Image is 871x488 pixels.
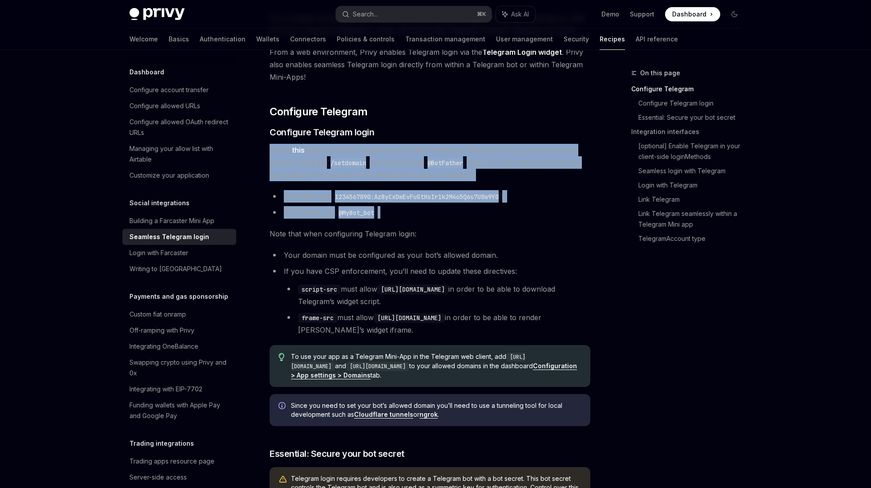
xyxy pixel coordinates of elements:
button: Ask AI [496,6,535,22]
a: Integration interfaces [631,125,749,139]
div: Login with Farcaster [129,248,188,258]
div: Off-ramping with Privy [129,325,194,336]
a: Recipes [600,28,625,50]
code: [URL][DOMAIN_NAME] [291,353,525,371]
a: Authentication [200,28,246,50]
code: 1234567890:AzByCxDwEvFuGtHsIr1k2M4o5Q6s7U8w9Y0 [331,192,502,202]
a: Custom fiat onramp [122,306,236,322]
span: From a web environment, Privy enables Telegram login via the . Privy also enables seamless Telegr... [270,46,590,83]
a: Link Telegram seamlessly within a Telegram Mini app [638,207,749,232]
span: Essential: Secure your bot secret [270,447,404,460]
li: Your domain must be configured as your bot’s allowed domain. [270,249,590,261]
span: Ask AI [511,10,529,19]
a: ngrok [419,411,438,419]
span: Note that when configuring Telegram login: [270,228,590,240]
div: Writing to [GEOGRAPHIC_DATA] [129,264,222,274]
div: Managing your allow list with Airtable [129,143,231,165]
span: Configure Telegram [270,105,367,119]
a: Trading apps resource page [122,453,236,469]
svg: Warning [278,475,287,484]
h5: Social integrations [129,198,190,208]
a: Basics [169,28,189,50]
img: dark logo [129,8,185,20]
a: Policies & controls [337,28,395,50]
a: Dashboard [665,7,720,21]
span: Since you need to set your bot’s allowed domain you’ll need to use a tunneling tool for local dev... [291,401,581,419]
span: On this page [640,68,680,78]
div: Custom fiat onramp [129,309,186,320]
div: Search... [353,9,378,20]
div: Integrating OneBalance [129,341,198,352]
button: Toggle dark mode [727,7,742,21]
a: Managing your allow list with Airtable [122,141,236,167]
a: Essential: Secure your bot secret [638,110,749,125]
a: Cloudflare tunnels [354,411,413,419]
code: [URL][DOMAIN_NAME] [377,285,448,294]
div: Customize your application [129,170,209,181]
a: Telegram Login widget [482,48,562,57]
span: Follow guide to create a telegram bot. After creating a Telegram bot, you must set your domain us... [270,144,590,181]
li: must allow in order to be able to render [PERSON_NAME]’s widget iframe. [284,311,590,336]
span: Configure Telegram login [270,126,374,138]
button: Search...⌘K [336,6,492,22]
a: Login with Telegram [638,178,749,192]
div: Server-side access [129,472,187,483]
div: Building a Farcaster Mini App [129,216,214,226]
h5: Dashboard [129,67,164,77]
li: If you have CSP enforcement, you’ll need to update these directives: [270,265,590,336]
a: User management [496,28,553,50]
svg: Tip [278,353,285,361]
div: Swapping crypto using Privy and 0x [129,357,231,378]
a: Seamless login with Telegram [638,164,749,178]
span: To use your app as a Telegram Mini-App in the Telegram web client, add and to your allowed domain... [291,352,581,380]
code: script-src [298,285,341,294]
a: Funding wallets with Apple Pay and Google Pay [122,397,236,424]
a: this [292,146,305,155]
a: Swapping crypto using Privy and 0x [122,354,236,381]
a: API reference [636,28,678,50]
code: /setdomain [327,158,370,168]
li: must allow in order to be able to download Telegram’s widget script. [284,283,590,308]
a: Server-side access [122,469,236,485]
a: Configure Telegram login [638,96,749,110]
span: ⌘ K [477,11,486,18]
li: Bot token (eg: ) [270,190,590,203]
div: Configure allowed OAuth redirect URLs [129,117,231,138]
a: Integrating OneBalance [122,338,236,354]
a: Configure allowed OAuth redirect URLs [122,114,236,141]
a: Configure account transfer [122,82,236,98]
code: frame-src [298,313,337,323]
div: Funding wallets with Apple Pay and Google Pay [129,400,231,421]
div: Seamless Telegram login [129,232,209,242]
a: Login with Farcaster [122,245,236,261]
span: Dashboard [672,10,706,19]
a: Configure Telegram [631,82,749,96]
code: @MyBot_bot [335,208,378,218]
svg: Info [278,402,287,411]
a: Security [564,28,589,50]
a: Wallets [256,28,279,50]
a: Connectors [290,28,326,50]
a: Seamless Telegram login [122,229,236,245]
code: [URL][DOMAIN_NAME] [346,362,409,371]
a: Link Telegram [638,192,749,207]
a: Customize your application [122,167,236,183]
li: Bot handle (eg: ) [270,206,590,219]
a: Writing to [GEOGRAPHIC_DATA] [122,261,236,277]
h5: Payments and gas sponsorship [129,291,228,302]
a: Configure allowed URLs [122,98,236,114]
a: Off-ramping with Privy [122,322,236,338]
div: Integrating with EIP-7702 [129,384,202,394]
a: Demo [601,10,619,19]
h5: Trading integrations [129,438,194,449]
div: Configure allowed URLs [129,101,200,111]
a: TelegramAccount type [638,232,749,246]
a: Welcome [129,28,158,50]
code: [URL][DOMAIN_NAME] [374,313,445,323]
a: Building a Farcaster Mini App [122,213,236,229]
a: Support [630,10,654,19]
code: @BotFather [424,158,467,168]
a: Transaction management [405,28,485,50]
div: Configure account transfer [129,85,209,95]
div: Trading apps resource page [129,456,214,467]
